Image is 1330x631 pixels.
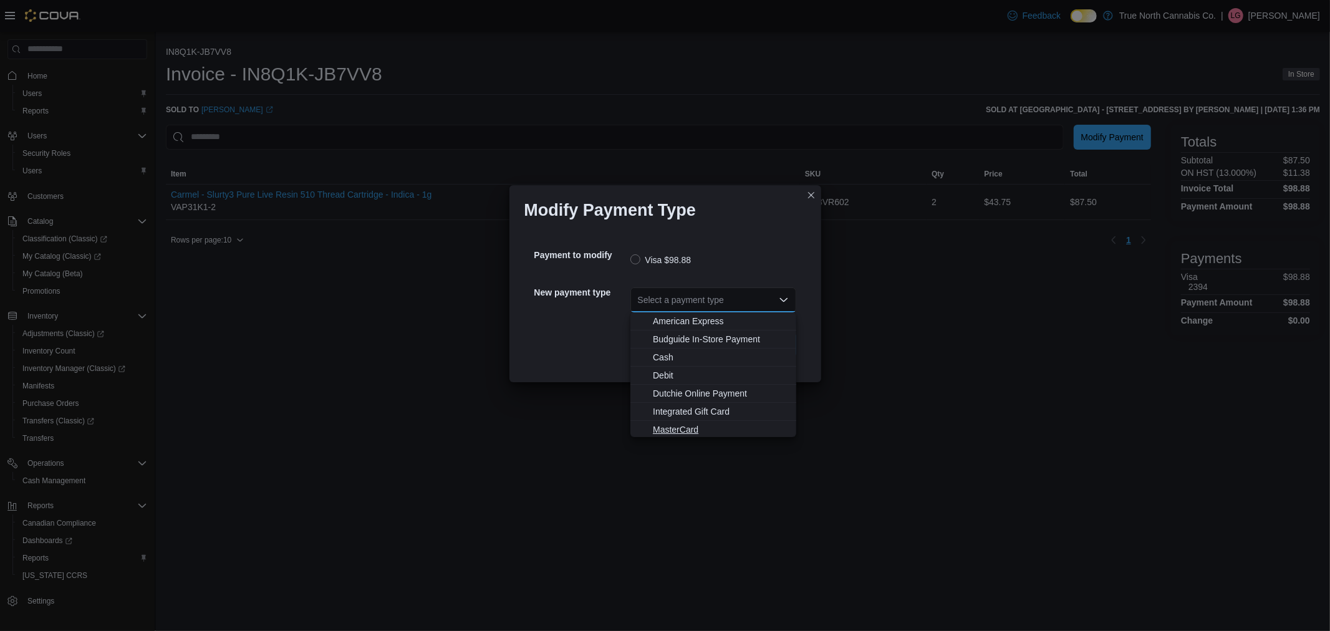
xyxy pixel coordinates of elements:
[638,292,639,307] input: Accessible screen reader label
[653,387,789,400] span: Dutchie Online Payment
[630,253,692,267] label: Visa $98.88
[653,351,789,364] span: Cash
[653,405,789,418] span: Integrated Gift Card
[630,312,796,330] button: American Express
[524,200,696,220] h1: Modify Payment Type
[779,295,789,305] button: Close list of options
[630,349,796,367] button: Cash
[653,315,789,327] span: American Express
[630,312,796,439] div: Choose from the following options
[630,367,796,385] button: Debit
[534,243,628,267] h5: Payment to modify
[653,369,789,382] span: Debit
[653,423,789,436] span: MasterCard
[630,403,796,421] button: Integrated Gift Card
[630,330,796,349] button: Budguide In-Store Payment
[534,280,628,305] h5: New payment type
[804,188,819,203] button: Closes this modal window
[653,333,789,345] span: Budguide In-Store Payment
[630,421,796,439] button: MasterCard
[630,385,796,403] button: Dutchie Online Payment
